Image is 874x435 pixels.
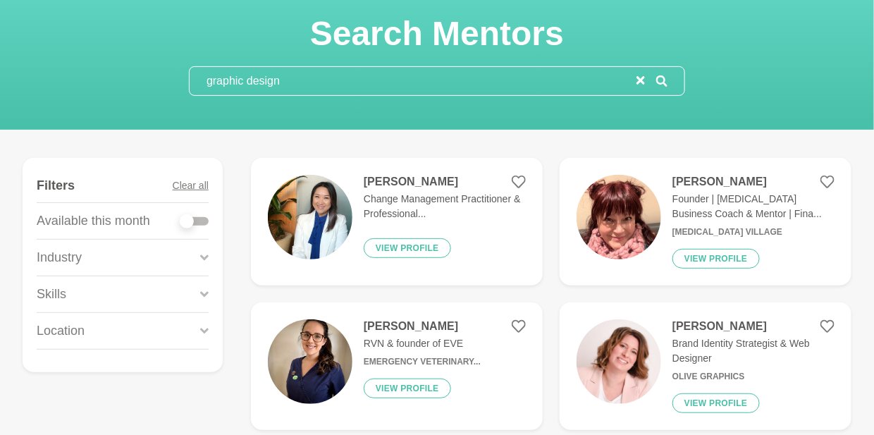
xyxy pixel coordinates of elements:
[672,227,835,238] h6: [MEDICAL_DATA] Village
[37,248,82,267] p: Industry
[560,302,851,430] a: [PERSON_NAME]Brand Identity Strategist & Web DesignerOlive GraphicsView profile
[190,67,636,95] input: Search mentors
[364,357,481,367] h6: Emergency Veterinary...
[364,175,526,189] h4: [PERSON_NAME]
[672,372,835,382] h6: Olive Graphics
[672,393,760,413] button: View profile
[672,319,835,333] h4: [PERSON_NAME]
[173,169,209,202] button: Clear all
[37,178,75,194] h4: Filters
[672,175,835,189] h4: [PERSON_NAME]
[560,158,851,286] a: [PERSON_NAME]Founder | [MEDICAL_DATA] Business Coach & Mentor | Fina...[MEDICAL_DATA] VillageView...
[672,192,835,221] p: Founder | [MEDICAL_DATA] Business Coach & Mentor | Fina...
[37,321,85,341] p: Location
[37,212,150,231] p: Available this month
[364,192,526,221] p: Change Management Practitioner & Professional...
[364,379,451,398] button: View profile
[672,249,760,269] button: View profile
[364,336,481,351] p: RVN & founder of EVE
[251,302,543,430] a: [PERSON_NAME]RVN & founder of EVEEmergency Veterinary...View profile
[577,319,661,404] img: 3e9508da3ac1a927a76fac642704b89b977c02e8-500x500.jpg
[268,319,352,404] img: 0d64455b7a2fe193aa1345f09a52c1d302c1ffe6-750x1000.jpg
[251,158,543,286] a: [PERSON_NAME]Change Management Practitioner & Professional...View profile
[364,319,481,333] h4: [PERSON_NAME]
[577,175,661,259] img: a36f7b891bd52009063b0a5d28a0f5da24643588-320x320.jpg
[189,13,685,55] h1: Search Mentors
[268,175,352,259] img: 8e2d60b4ee42f5db95c14d8cbcd97b5eebefdedf-1552x1585.jpg
[364,238,451,258] button: View profile
[672,336,835,366] p: Brand Identity Strategist & Web Designer
[37,285,66,304] p: Skills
